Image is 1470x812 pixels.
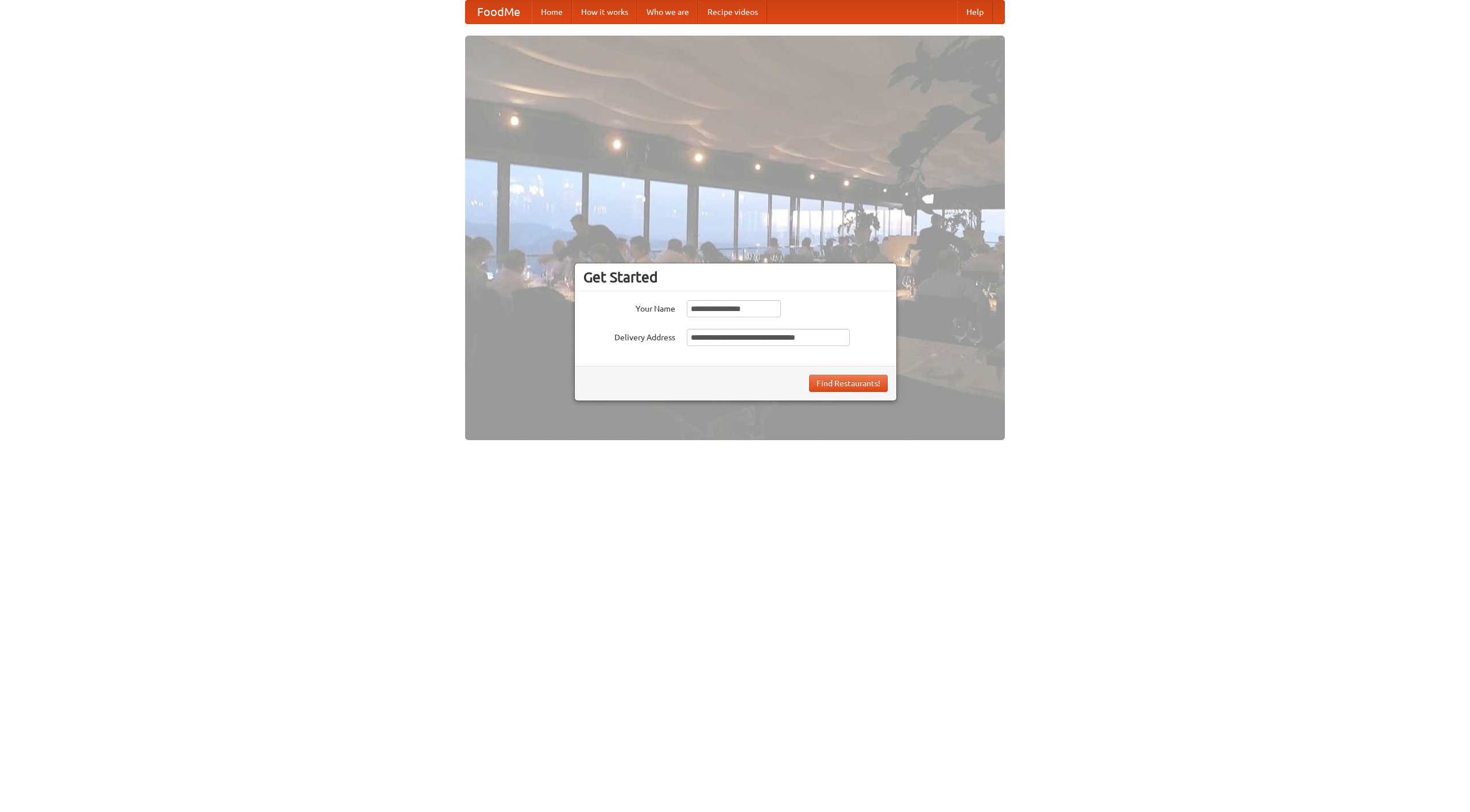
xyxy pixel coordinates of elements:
h3: Get Started [583,269,888,286]
a: How it works [572,1,637,24]
a: Home [532,1,572,24]
label: Your Name [583,300,675,314]
a: Who we are [637,1,698,24]
a: Help [957,1,993,24]
label: Delivery Address [583,329,675,343]
button: Find Restaurants! [809,375,888,392]
a: FoodMe [466,1,532,24]
a: Recipe videos [698,1,767,24]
